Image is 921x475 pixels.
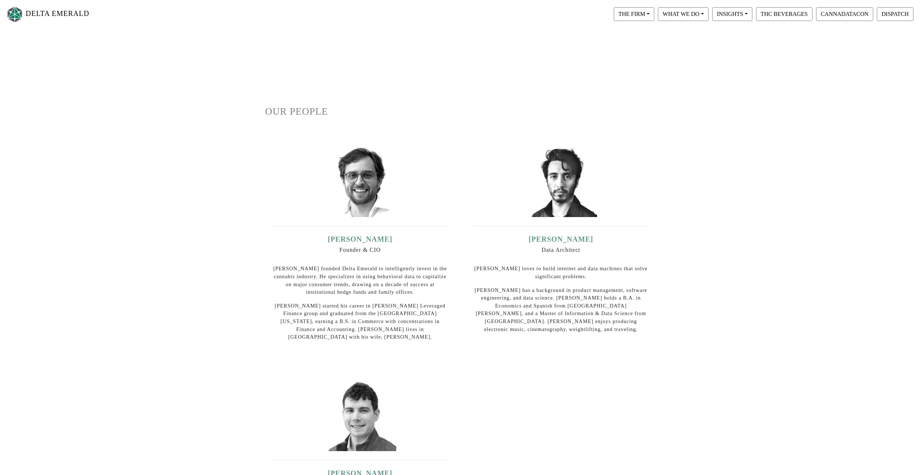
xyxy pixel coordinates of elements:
img: ian [324,145,396,217]
img: david [525,145,597,217]
p: [PERSON_NAME] started his career in [PERSON_NAME] Leveraged Finance group and graduated from the ... [273,302,448,341]
a: CANNADATACON [814,10,875,17]
a: DELTA EMERALD [6,3,89,26]
button: WHAT WE DO [658,7,709,21]
button: THE FIRM [614,7,654,21]
a: [PERSON_NAME] [529,235,593,243]
h6: Data Architect [473,246,649,253]
a: THC BEVERAGES [754,10,814,17]
button: INSIGHTS [712,7,752,21]
a: DISPATCH [875,10,915,17]
p: [PERSON_NAME] has a background in product management, software engineering, and data science. [PE... [473,287,649,334]
button: DISPATCH [877,7,913,21]
img: Logo [6,5,24,24]
p: [PERSON_NAME] loves to build internet and data machines that solve significant problems. [473,265,649,280]
a: [PERSON_NAME] [328,235,393,243]
button: CANNADATACON [816,7,873,21]
button: THC BEVERAGES [756,7,812,21]
h1: OUR PEOPLE [265,106,656,118]
p: [PERSON_NAME] founded Delta Emerald to intelligently invest in the cannabis industry. He speciali... [273,265,448,296]
h6: Founder & CIO [273,246,448,253]
img: mike [324,379,396,451]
